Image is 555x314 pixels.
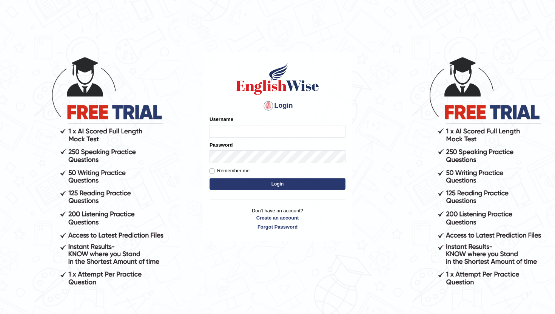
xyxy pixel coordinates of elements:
[210,169,214,173] input: Remember me
[210,100,345,112] h4: Login
[210,141,233,148] label: Password
[210,116,233,123] label: Username
[210,167,250,175] label: Remember me
[234,62,321,96] img: Logo of English Wise sign in for intelligent practice with AI
[210,178,345,190] button: Login
[210,214,345,221] a: Create an account
[210,223,345,230] a: Forgot Password
[210,207,345,230] p: Don't have an account?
